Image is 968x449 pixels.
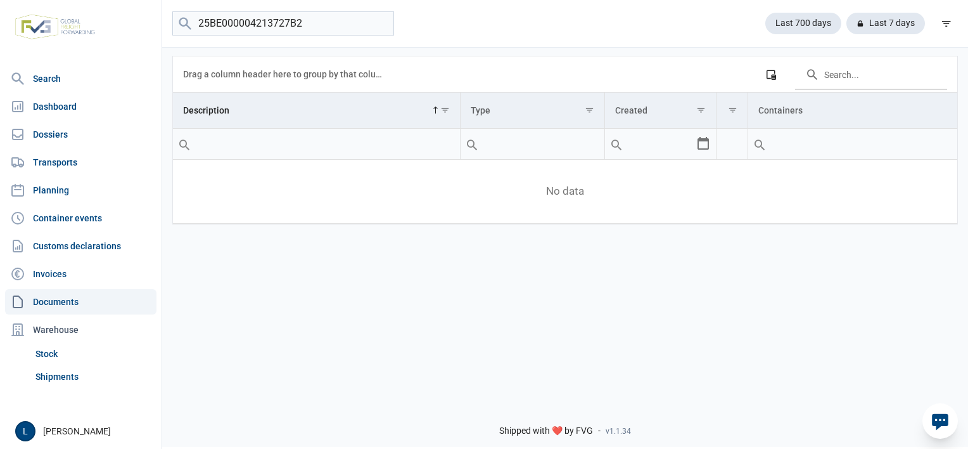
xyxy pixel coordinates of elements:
[5,261,156,287] a: Invoices
[173,129,196,159] div: Search box
[173,185,957,198] span: No data
[183,56,947,92] div: Data grid toolbar
[696,105,706,115] span: Show filter options for column 'Created'
[5,66,156,91] a: Search
[748,129,771,159] div: Search box
[5,94,156,119] a: Dashboard
[10,10,100,44] img: FVG - Global freight forwarding
[760,63,782,86] div: Column Chooser
[716,129,748,159] input: Filter cell
[5,233,156,259] a: Customs declarations
[173,93,460,129] td: Column Description
[5,317,156,342] div: Warehouse
[935,12,958,35] div: filter
[716,93,748,129] td: Column MRN
[173,56,957,224] div: Data grid with 0 rows and 5 columns
[585,105,594,115] span: Show filter options for column 'Type'
[30,342,156,365] a: Stock
[460,129,604,160] td: Filter cell
[5,122,156,147] a: Dossiers
[183,105,229,115] div: Description
[461,129,604,159] input: Filter cell
[173,129,460,160] td: Filter cell
[598,426,601,437] span: -
[765,13,841,34] div: Last 700 days
[30,365,156,388] a: Shipments
[461,129,483,159] div: Search box
[440,105,450,115] span: Show filter options for column 'Description'
[604,129,716,160] td: Filter cell
[5,150,156,175] a: Transports
[183,64,386,84] div: Drag a column header here to group by that column
[471,105,490,115] div: Type
[15,421,35,441] button: L
[15,421,154,441] div: [PERSON_NAME]
[173,129,460,159] input: Filter cell
[795,59,947,89] input: Search in the data grid
[846,13,925,34] div: Last 7 days
[460,93,604,129] td: Column Type
[758,105,803,115] div: Containers
[716,129,748,160] td: Filter cell
[606,426,631,436] span: v1.1.34
[5,289,156,315] a: Documents
[499,426,593,437] span: Shipped with ❤️ by FVG
[172,11,394,36] input: Search documents
[615,105,647,115] div: Created
[5,205,156,231] a: Container events
[728,105,737,115] span: Show filter options for column 'MRN'
[5,178,156,203] a: Planning
[696,129,711,159] div: Select
[605,129,696,159] input: Filter cell
[605,129,628,159] div: Search box
[604,93,716,129] td: Column Created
